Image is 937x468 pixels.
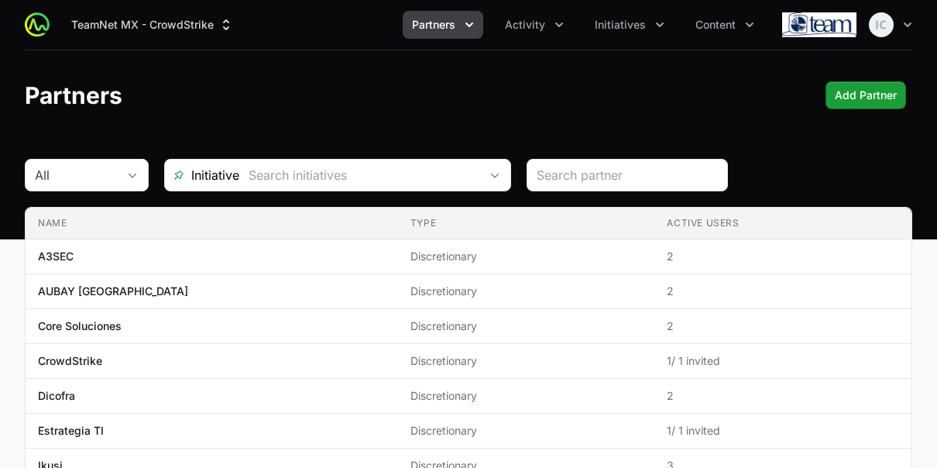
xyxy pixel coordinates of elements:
div: Activity menu [496,11,573,39]
div: Supplier switch menu [62,11,243,39]
p: Core Soluciones [38,318,122,334]
button: TeamNet MX - CrowdStrike [62,11,243,39]
button: Content [686,11,764,39]
th: Name [26,208,398,239]
img: TeamNet MX [782,9,856,40]
span: Activity [505,17,545,33]
span: Discretionary [410,353,643,369]
div: Partners menu [403,11,483,39]
span: Discretionary [410,284,643,299]
span: Discretionary [410,388,643,404]
th: Type [398,208,655,239]
p: Dicofra [38,388,75,404]
div: Initiatives menu [585,11,674,39]
input: Search partner [537,166,718,184]
button: All [26,160,148,191]
button: Partners [403,11,483,39]
span: Discretionary [410,423,643,439]
span: 2 [667,249,899,264]
button: Activity [496,11,573,39]
span: Add Partner [835,86,897,105]
button: Initiatives [585,11,674,39]
div: Primary actions [825,81,906,109]
p: A3SEC [38,249,74,264]
div: Content menu [686,11,764,39]
p: Estrategia TI [38,423,104,439]
span: 2 [667,388,899,404]
span: 1 / 1 invited [667,353,899,369]
div: All [35,166,117,184]
span: Content [695,17,736,33]
button: Add Partner [825,81,906,109]
span: Initiatives [595,17,646,33]
div: Open [479,160,510,191]
span: Initiative [165,166,239,184]
span: Partners [412,17,455,33]
th: Active Users [654,208,911,239]
span: 2 [667,284,899,299]
span: 1 / 1 invited [667,423,899,439]
p: CrowdStrike [38,353,102,369]
p: AUBAY [GEOGRAPHIC_DATA] [38,284,188,299]
div: Main navigation [50,11,764,39]
img: ActivitySource [25,12,50,37]
input: Search initiatives [239,160,479,191]
span: 2 [667,318,899,334]
h1: Partners [25,81,122,109]
img: Isaías Callejas Mancilla [869,12,894,37]
span: Discretionary [410,249,643,264]
span: Discretionary [410,318,643,334]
